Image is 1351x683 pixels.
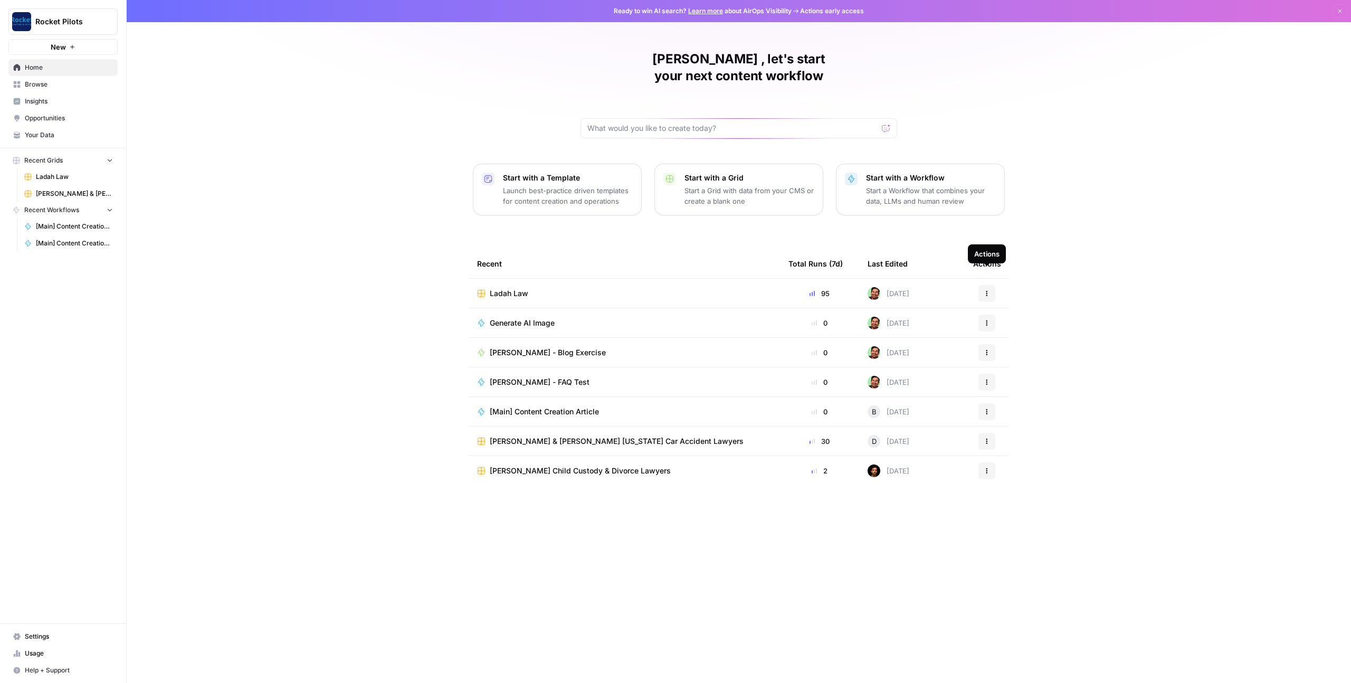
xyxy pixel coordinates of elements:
a: [Main] Content Creation Article [477,406,772,417]
a: Opportunities [8,110,118,127]
div: 0 [788,318,851,328]
span: Browse [25,80,113,89]
div: 0 [788,347,851,358]
span: Opportunities [25,113,113,123]
a: [PERSON_NAME] & [PERSON_NAME] [US_STATE] Car Accident Lawyers [20,185,118,202]
span: Settings [25,632,113,641]
button: Start with a WorkflowStart a Workflow that combines your data, LLMs and human review [836,164,1005,215]
span: D [872,436,877,447]
button: Help + Support [8,662,118,679]
div: Recent [477,249,772,278]
span: [Main] Content Creation Article [490,406,599,417]
span: [PERSON_NAME] & [PERSON_NAME] [US_STATE] Car Accident Lawyers [490,436,744,447]
span: Recent Grids [24,156,63,165]
span: New [51,42,66,52]
a: Ladah Law [20,168,118,185]
div: Total Runs (7d) [788,249,843,278]
a: Settings [8,628,118,645]
span: B [872,406,877,417]
div: [DATE] [868,376,909,388]
p: Start a Grid with data from your CMS or create a blank one [684,185,814,206]
a: [Main] Content Creation Brief [20,218,118,235]
a: Ladah Law [477,288,772,299]
span: Rocket Pilots [35,16,99,27]
span: Usage [25,649,113,658]
p: Start a Workflow that combines your data, LLMs and human review [866,185,996,206]
a: Generate AI Image [477,318,772,328]
span: [Main] Content Creation Article [36,239,113,248]
input: What would you like to create today? [587,123,878,134]
a: [PERSON_NAME] & [PERSON_NAME] [US_STATE] Car Accident Lawyers [477,436,772,447]
span: Help + Support [25,666,113,675]
div: 0 [788,406,851,417]
a: Your Data [8,127,118,144]
div: [DATE] [868,405,909,418]
img: d1tj6q4qn00rgj0pg6jtyq0i5owx [868,346,880,359]
span: Insights [25,97,113,106]
button: New [8,39,118,55]
a: [PERSON_NAME] - Blog Exercise [477,347,772,358]
a: Insights [8,93,118,110]
span: Actions early access [800,6,864,16]
button: Recent Workflows [8,202,118,218]
a: [Main] Content Creation Article [20,235,118,252]
img: Rocket Pilots Logo [12,12,31,31]
span: [PERSON_NAME] & [PERSON_NAME] [US_STATE] Car Accident Lawyers [36,189,113,198]
a: Home [8,59,118,76]
img: d1tj6q4qn00rgj0pg6jtyq0i5owx [868,376,880,388]
div: [DATE] [868,464,909,477]
div: [DATE] [868,435,909,448]
div: [DATE] [868,287,909,300]
span: [PERSON_NAME] - FAQ Test [490,377,589,387]
button: Recent Grids [8,153,118,168]
a: [PERSON_NAME] - FAQ Test [477,377,772,387]
span: Ladah Law [490,288,528,299]
div: [DATE] [868,346,909,359]
img: d1tj6q4qn00rgj0pg6jtyq0i5owx [868,287,880,300]
div: 30 [788,436,851,447]
div: Actions [974,249,1000,259]
p: Start with a Grid [684,173,814,183]
img: wt756mygx0n7rybn42vblmh42phm [868,464,880,477]
span: [Main] Content Creation Brief [36,222,113,231]
p: Start with a Workflow [866,173,996,183]
img: d1tj6q4qn00rgj0pg6jtyq0i5owx [868,317,880,329]
span: Home [25,63,113,72]
div: Actions [973,249,1001,278]
span: [PERSON_NAME] Child Custody & Divorce Lawyers [490,466,671,476]
div: 2 [788,466,851,476]
button: Start with a GridStart a Grid with data from your CMS or create a blank one [654,164,823,215]
button: Workspace: Rocket Pilots [8,8,118,35]
div: 0 [788,377,851,387]
div: Last Edited [868,249,908,278]
a: Usage [8,645,118,662]
span: Ready to win AI search? about AirOps Visibility [614,6,792,16]
p: Launch best-practice driven templates for content creation and operations [503,185,633,206]
h1: [PERSON_NAME] , let's start your next content workflow [581,51,897,84]
span: Recent Workflows [24,205,79,215]
button: Start with a TemplateLaunch best-practice driven templates for content creation and operations [473,164,642,215]
div: 95 [788,288,851,299]
a: Learn more [688,7,723,15]
span: Generate AI Image [490,318,555,328]
span: [PERSON_NAME] - Blog Exercise [490,347,606,358]
span: Ladah Law [36,172,113,182]
a: Browse [8,76,118,93]
span: Your Data [25,130,113,140]
div: [DATE] [868,317,909,329]
a: [PERSON_NAME] Child Custody & Divorce Lawyers [477,466,772,476]
p: Start with a Template [503,173,633,183]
